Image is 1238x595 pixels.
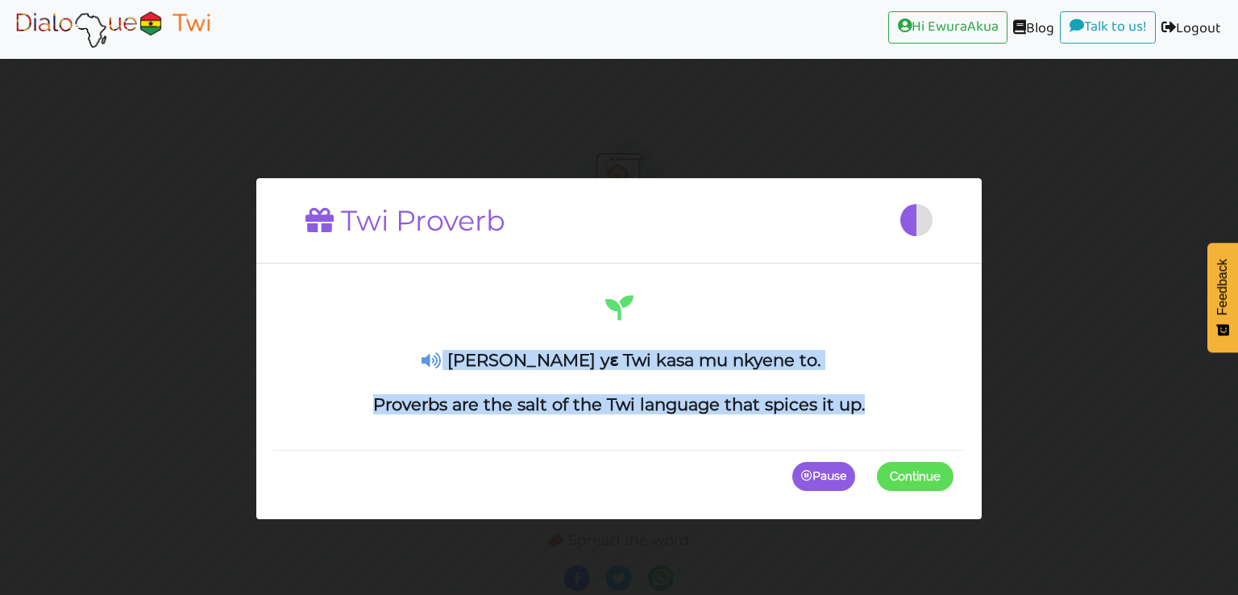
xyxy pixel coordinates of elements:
[1060,11,1156,44] a: Talk to us!
[1215,259,1230,315] span: Feedback
[1156,11,1227,48] a: Logout
[285,395,953,415] h4: Proverbs are the salt of the Twi language that spices it up.
[877,463,953,492] button: Continue
[890,470,941,485] span: Continue
[285,350,953,370] h4: [PERSON_NAME] yɛ Twi kasa mu nkyene to.
[305,204,505,238] h1: Twi Proverb
[792,463,855,492] button: Pause
[888,11,1007,44] a: Hi EwuraAkua
[1207,243,1238,352] button: Feedback - Show survey
[11,9,214,49] img: Select Course Page
[1007,11,1060,48] a: Blog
